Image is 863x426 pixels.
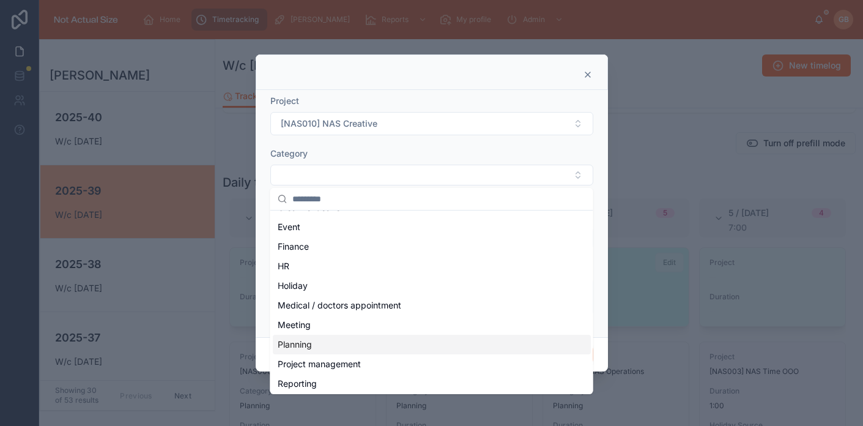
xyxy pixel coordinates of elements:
[281,118,377,130] span: [NAS010] NAS Creative
[278,358,361,370] span: Project management
[278,378,317,390] span: Reporting
[278,260,289,272] span: HR
[278,221,300,233] span: Event
[270,165,593,185] button: Select Button
[270,95,299,106] span: Project
[270,148,308,159] span: Category
[270,112,593,135] button: Select Button
[278,280,308,292] span: Holiday
[270,211,593,394] div: Suggestions
[278,241,309,253] span: Finance
[278,299,401,312] span: Medical / doctors appointment
[278,319,311,331] span: Meeting
[278,338,312,351] span: Planning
